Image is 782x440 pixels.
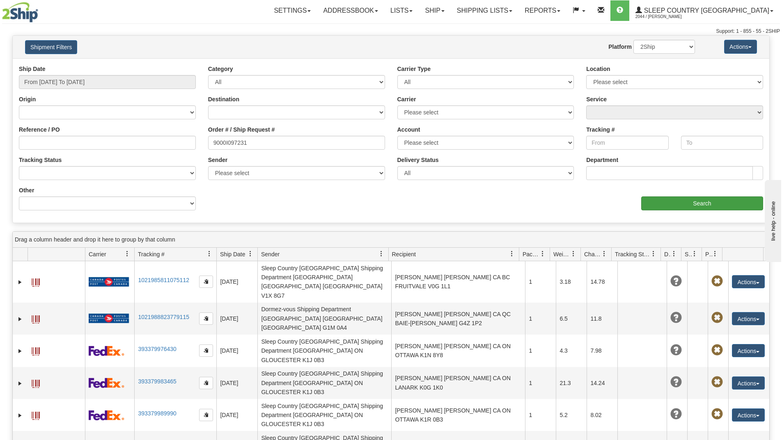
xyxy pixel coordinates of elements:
a: Label [32,344,40,357]
label: Department [586,156,618,164]
a: Packages filter column settings [536,247,550,261]
label: Destination [208,95,239,103]
label: Sender [208,156,227,164]
td: 4.3 [556,335,587,367]
label: Origin [19,95,36,103]
span: Unknown [670,312,682,324]
span: Ship Date [220,250,245,258]
button: Shipment Filters [25,40,77,54]
td: 11.8 [587,303,617,335]
td: 1 [525,399,556,431]
img: 2 - FedEx Express® [89,346,124,356]
a: Ship [419,0,450,21]
a: 393379989990 [138,410,176,417]
a: Delivery Status filter column settings [667,247,681,261]
a: Expand [16,411,24,419]
button: Copy to clipboard [199,377,213,389]
span: Recipient [392,250,416,258]
td: Dormez-vous Shipping Department [GEOGRAPHIC_DATA] [GEOGRAPHIC_DATA] [GEOGRAPHIC_DATA] G1M 0A4 [257,303,391,335]
span: Pickup Not Assigned [711,376,723,388]
a: Label [32,408,40,421]
label: Reference / PO [19,125,60,134]
a: Reports [518,0,566,21]
td: Sleep Country [GEOGRAPHIC_DATA] Shipping Department [GEOGRAPHIC_DATA] ON GLOUCESTER K1J 0B3 [257,399,391,431]
td: Sleep Country [GEOGRAPHIC_DATA] Shipping Department [GEOGRAPHIC_DATA] [GEOGRAPHIC_DATA] [GEOGRAPH... [257,261,391,303]
a: 1021988823779115 [138,314,189,320]
span: Sleep Country [GEOGRAPHIC_DATA] [642,7,769,14]
td: 5.2 [556,399,587,431]
div: Support: 1 - 855 - 55 - 2SHIP [2,28,780,35]
button: Actions [732,344,765,357]
span: Unknown [670,408,682,420]
button: Copy to clipboard [199,312,213,325]
a: Sender filter column settings [374,247,388,261]
a: Expand [16,347,24,355]
span: Pickup Not Assigned [711,344,723,356]
label: Other [19,186,34,194]
a: 393379983465 [138,378,176,385]
label: Delivery Status [397,156,439,164]
button: Copy to clipboard [199,276,213,288]
a: Ship Date filter column settings [243,247,257,261]
td: 1 [525,335,556,367]
label: Location [586,65,610,73]
span: Pickup Not Assigned [711,408,723,420]
td: 1 [525,261,556,303]
label: Platform [608,43,632,51]
a: Shipping lists [451,0,518,21]
span: Pickup Status [705,250,712,258]
div: grid grouping header [13,232,769,248]
td: Sleep Country [GEOGRAPHIC_DATA] Shipping Department [GEOGRAPHIC_DATA] ON GLOUCESTER K1J 0B3 [257,367,391,399]
label: Tracking Status [19,156,62,164]
a: Expand [16,379,24,388]
td: [PERSON_NAME] [PERSON_NAME] CA ON OTTAWA K1R 0B3 [391,399,525,431]
td: [PERSON_NAME] [PERSON_NAME] CA BC FRUITVALE V0G 1L1 [391,261,525,303]
span: Shipment Issues [685,250,692,258]
td: 14.78 [587,261,617,303]
a: Addressbook [317,0,384,21]
td: 6.5 [556,303,587,335]
td: [PERSON_NAME] [PERSON_NAME] CA ON LANARK K0G 1K0 [391,367,525,399]
td: [PERSON_NAME] [PERSON_NAME] CA ON OTTAWA K1N 8Y8 [391,335,525,367]
img: 2 - FedEx Express® [89,410,124,420]
a: Sleep Country [GEOGRAPHIC_DATA] 2044 / [PERSON_NAME] [629,0,780,21]
div: live help - online [6,7,76,13]
td: 14.24 [587,367,617,399]
td: Sleep Country [GEOGRAPHIC_DATA] Shipping Department [GEOGRAPHIC_DATA] ON GLOUCESTER K1J 0B3 [257,335,391,367]
td: 1 [525,367,556,399]
input: From [586,136,668,150]
button: Actions [732,275,765,288]
td: 3.18 [556,261,587,303]
td: [DATE] [216,303,257,335]
a: Tracking Status filter column settings [647,247,660,261]
td: [DATE] [216,399,257,431]
span: Weight [553,250,571,258]
td: 21.3 [556,367,587,399]
a: Label [32,376,40,389]
a: 393379976430 [138,346,176,352]
td: 1 [525,303,556,335]
a: Carrier filter column settings [120,247,134,261]
span: Tracking Status [615,250,651,258]
td: 8.02 [587,399,617,431]
label: Carrier Type [397,65,431,73]
span: Unknown [670,376,682,388]
td: 7.98 [587,335,617,367]
span: Sender [261,250,280,258]
label: Account [397,125,420,134]
img: logo2044.jpg [2,2,38,23]
span: Delivery Status [664,250,671,258]
button: Actions [732,312,765,325]
a: Label [32,275,40,288]
span: Pickup Not Assigned [711,276,723,287]
img: 20 - Canada Post [89,277,129,287]
input: Search [641,196,763,210]
a: Tracking # filter column settings [202,247,216,261]
label: Service [586,95,607,103]
button: Actions [724,40,757,54]
span: Charge [584,250,601,258]
span: Pickup Not Assigned [711,312,723,324]
button: Copy to clipboard [199,409,213,421]
a: Expand [16,278,24,286]
a: Lists [384,0,419,21]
